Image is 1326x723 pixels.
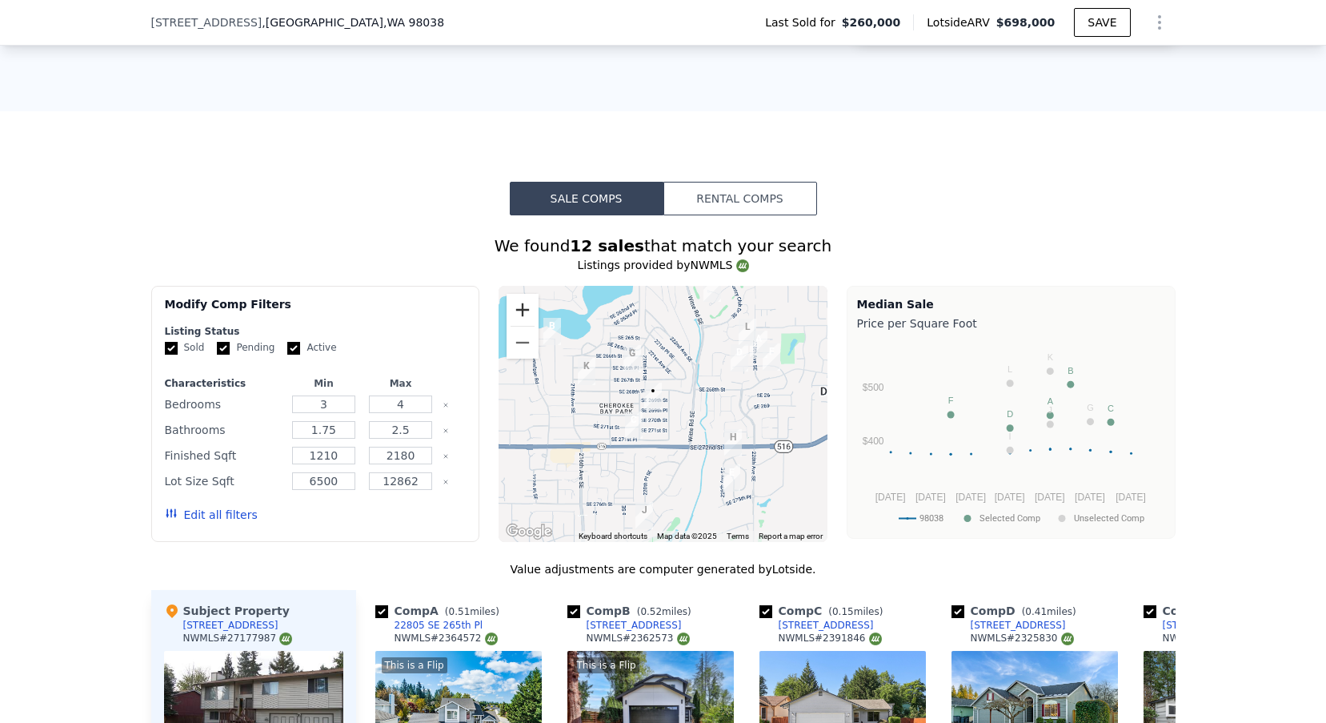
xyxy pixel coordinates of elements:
[857,312,1165,335] div: Price per Square Foot
[759,603,890,619] div: Comp C
[947,396,953,405] text: F
[507,327,539,359] button: Zoom out
[1048,405,1052,415] text: J
[1163,619,1258,632] div: [STREET_ADDRESS]
[165,296,467,325] div: Modify Comp Filters
[763,343,780,371] div: 22903 SE 266th St
[1007,409,1013,419] text: D
[994,492,1024,503] text: [DATE]
[1087,403,1094,412] text: G
[567,619,682,632] a: [STREET_ADDRESS]
[443,402,449,408] button: Clear
[1116,492,1146,503] text: [DATE]
[750,331,767,358] div: 22805 SE 265th Pl
[165,377,282,390] div: Characteristics
[443,428,449,434] button: Clear
[1034,492,1064,503] text: [DATE]
[857,296,1165,312] div: Median Sale
[366,377,436,390] div: Max
[739,319,756,346] div: 22747 SE 264th Pl
[862,382,883,393] text: $500
[1061,633,1074,645] img: NWMLS Logo
[857,335,1165,535] svg: A chart.
[842,14,901,30] span: $260,000
[1025,606,1047,617] span: 0.41
[869,633,882,645] img: NWMLS Logo
[570,236,644,255] strong: 12 sales
[663,182,817,215] button: Rental Comps
[1144,619,1258,632] a: [STREET_ADDRESS]
[1163,632,1266,645] div: NWMLS # 2315667
[279,633,292,645] img: NWMLS Logo
[875,492,905,503] text: [DATE]
[503,521,555,542] img: Google
[971,632,1074,645] div: NWMLS # 2325830
[165,507,258,523] button: Edit all filters
[165,341,205,355] label: Sold
[262,14,444,30] span: , [GEOGRAPHIC_DATA]
[443,453,449,460] button: Clear
[164,603,290,619] div: Subject Property
[151,235,1176,257] div: We found that match your search
[779,632,882,645] div: NWMLS # 2391846
[449,606,471,617] span: 0.51
[759,532,823,540] a: Report a map error
[635,502,653,529] div: 22008 SE 277th St
[723,464,740,492] div: 27501 227th Ave SE
[510,182,663,215] button: Sale Comps
[832,606,854,617] span: 0.15
[165,325,467,338] div: Listing Status
[971,619,1066,632] div: [STREET_ADDRESS]
[677,633,690,645] img: NWMLS Logo
[955,492,986,503] text: [DATE]
[657,532,717,540] span: Map data ©2025
[703,275,721,302] div: 22516 SE 261st St
[507,294,539,326] button: Zoom in
[383,16,444,29] span: , WA 98038
[578,358,595,385] div: 21627 SE 267th St
[382,657,447,673] div: This is a Flip
[979,513,1040,524] text: Selected Comp
[1047,396,1053,406] text: A
[485,633,498,645] img: NWMLS Logo
[727,532,749,540] a: Terms (opens in new tab)
[151,561,1176,577] div: Value adjustments are computer generated by Lotside .
[951,619,1066,632] a: [STREET_ADDRESS]
[862,436,883,447] text: $400
[1016,606,1083,617] span: ( miles)
[631,606,698,617] span: ( miles)
[759,619,874,632] a: [STREET_ADDRESS]
[574,657,639,673] div: This is a Flip
[736,259,749,272] img: NWMLS Logo
[375,619,483,632] a: 22805 SE 265th Pl
[543,318,561,345] div: 21403 SE 265th St
[919,513,943,524] text: 98038
[1008,364,1012,374] text: L
[1108,404,1114,413] text: C
[915,492,945,503] text: [DATE]
[640,606,662,617] span: 0.52
[165,342,178,355] input: Sold
[951,603,1083,619] div: Comp D
[287,342,300,355] input: Active
[1074,513,1144,524] text: Unselected Comp
[165,419,282,441] div: Bathrooms
[1008,432,1011,441] text: I
[567,603,698,619] div: Comp B
[996,16,1056,29] span: $698,000
[731,344,748,372] div: 22731 SE 266th St
[779,619,874,632] div: [STREET_ADDRESS]
[287,341,336,355] label: Active
[822,606,889,617] span: ( miles)
[587,619,682,632] div: [STREET_ADDRESS]
[1144,6,1176,38] button: Show Options
[765,14,842,30] span: Last Sold for
[151,14,262,30] span: [STREET_ADDRESS]
[1144,603,1273,619] div: Comp E
[587,632,690,645] div: NWMLS # 2362573
[927,14,996,30] span: Lotside ARV
[395,619,483,632] div: 22805 SE 265th Pl
[503,521,555,542] a: Open this area in Google Maps (opens a new window)
[579,531,647,542] button: Keyboard shortcuts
